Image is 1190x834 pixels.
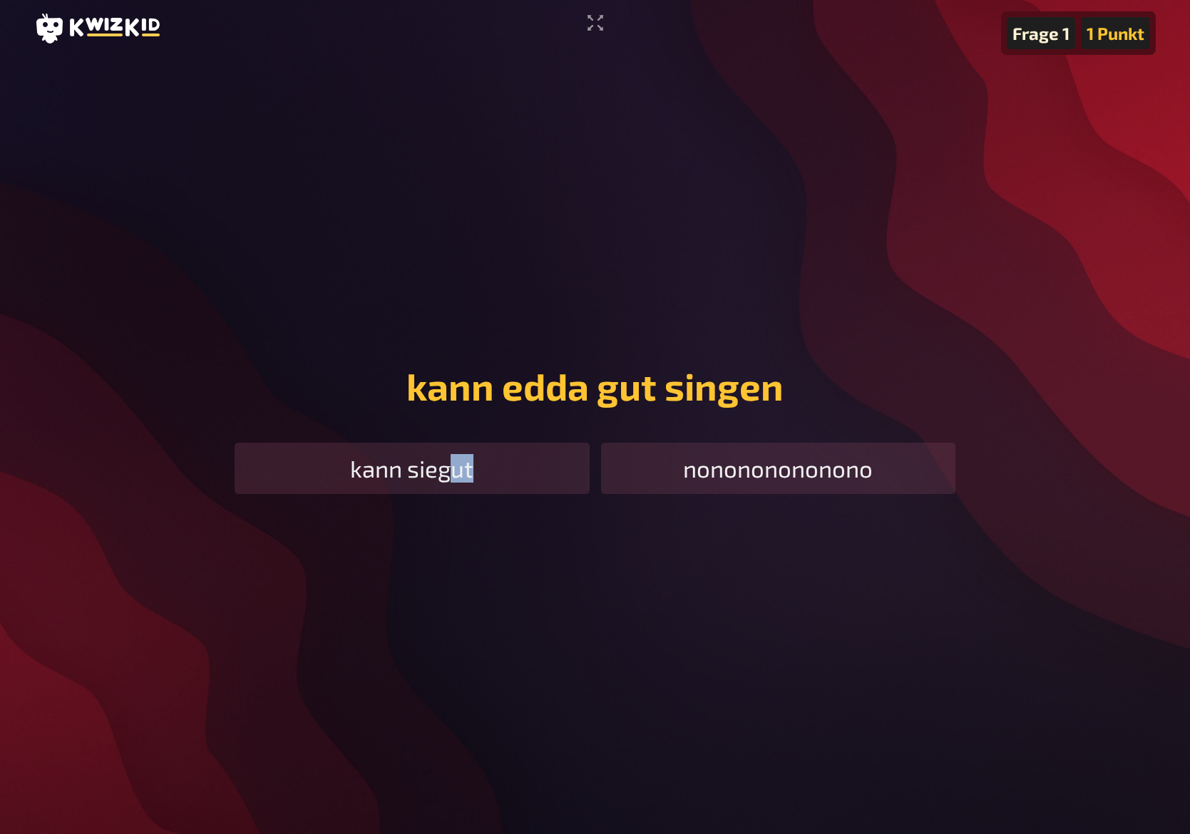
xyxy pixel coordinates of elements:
div: 1 Punkt [1081,17,1150,49]
div: nonononononono [601,443,956,494]
div: kann siegut [235,443,590,494]
div: Frage 1 [1007,17,1075,49]
button: Vollbildmodus aktivieren [581,11,610,34]
h1: kann edda gut singen [46,364,1144,408]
